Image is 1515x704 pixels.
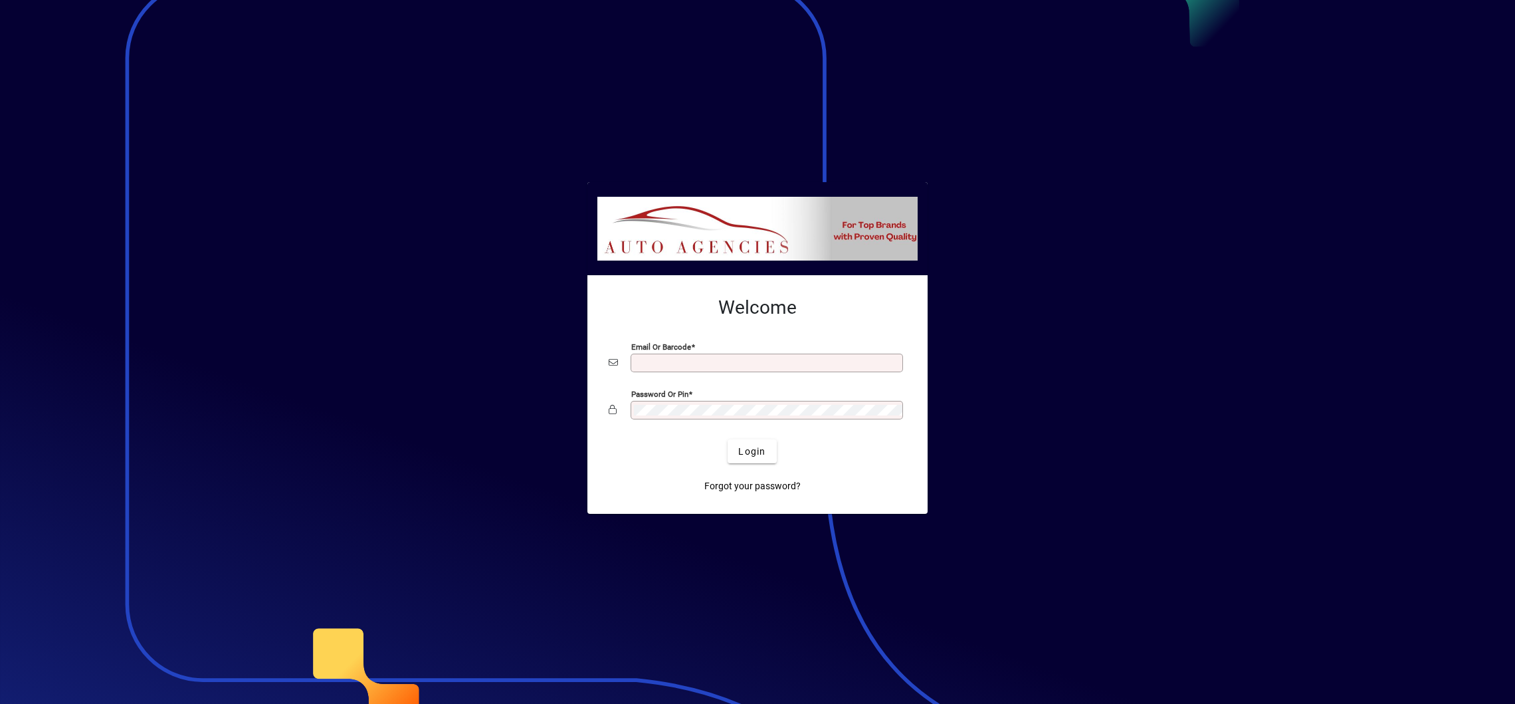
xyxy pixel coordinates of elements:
span: Login [738,445,765,459]
mat-label: Password or Pin [631,390,688,399]
mat-label: Email or Barcode [631,342,691,352]
h2: Welcome [609,296,906,319]
button: Login [728,439,776,463]
a: Forgot your password? [699,474,806,498]
span: Forgot your password? [704,479,801,493]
